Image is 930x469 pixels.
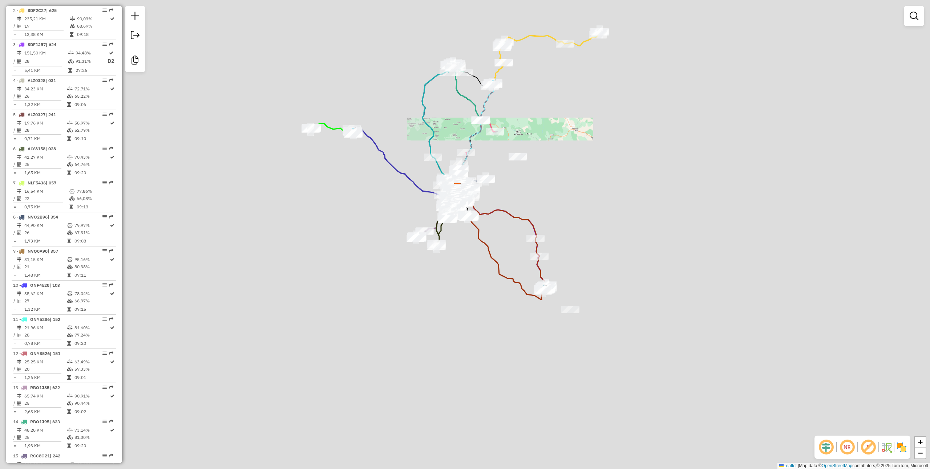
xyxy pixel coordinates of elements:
[798,463,799,468] span: |
[109,180,113,185] em: Rota exportada
[24,297,67,305] td: 27
[128,28,142,44] a: Exportar sessão
[46,8,57,13] span: | 625
[17,299,21,303] i: Total de Atividades
[28,248,48,254] span: NVQ8A98
[77,461,109,468] td: 93,40%
[13,351,60,356] span: 12 -
[860,439,877,456] span: Exibir rótulo
[74,392,109,400] td: 90,91%
[13,23,17,30] td: /
[28,180,46,185] span: NLF5436
[67,326,73,330] i: % de utilização do peso
[67,239,71,243] i: Tempo total em rota
[17,128,21,132] i: Total de Atividades
[69,189,75,193] i: % de utilização do peso
[67,435,73,440] i: % de utilização da cubagem
[17,394,21,398] i: Distância Total
[17,428,21,432] i: Distância Total
[13,282,60,288] span: 10 -
[24,67,68,74] td: 5,41 KM
[46,180,56,185] span: | 057
[28,112,45,117] span: ALZ0327
[45,112,56,117] span: | 241
[24,93,67,100] td: 26
[17,189,21,193] i: Distância Total
[24,195,69,202] td: 22
[13,229,17,236] td: /
[67,401,73,405] i: % de utilização da cubagem
[17,17,21,21] i: Distância Total
[13,78,56,83] span: 4 -
[74,263,109,270] td: 80,38%
[67,87,73,91] i: % de utilização do peso
[102,283,107,287] em: Opções
[109,8,113,12] em: Rota exportada
[109,317,113,321] em: Rota exportada
[67,102,71,107] i: Tempo total em rota
[109,112,113,117] em: Rota exportada
[74,297,109,305] td: 66,97%
[109,249,113,253] em: Rota exportada
[915,437,926,448] a: Zoom in
[13,57,17,66] td: /
[74,169,109,176] td: 09:20
[102,180,107,185] em: Opções
[110,462,114,466] i: Rota otimizada
[74,290,109,297] td: 78,04%
[74,135,109,142] td: 09:10
[13,306,17,313] td: =
[67,136,71,141] i: Tempo total em rota
[109,283,113,287] em: Rota exportada
[24,461,69,468] td: 133,98 KM
[110,257,114,262] i: Rota otimizada
[67,121,73,125] i: % de utilização do peso
[24,324,67,331] td: 21,96 KM
[13,101,17,108] td: =
[75,67,107,74] td: 27:26
[17,257,21,262] i: Distância Total
[17,333,21,337] i: Total de Atividades
[69,196,75,201] i: % de utilização da cubagem
[110,223,114,228] i: Rota otimizada
[128,53,142,69] a: Criar modelo
[777,463,930,469] div: Map data © contributors,© 2025 TomTom, Microsoft
[907,9,921,23] a: Exibir filtros
[17,196,21,201] i: Total de Atividades
[67,223,73,228] i: % de utilização do peso
[76,203,113,211] td: 09:13
[24,85,67,93] td: 34,23 KM
[70,32,73,37] i: Tempo total em rota
[74,306,109,313] td: 09:15
[24,135,67,142] td: 0,71 KM
[74,101,109,108] td: 09:06
[24,340,67,347] td: 0,78 KM
[109,453,113,458] em: Rota exportada
[74,237,109,245] td: 09:08
[67,299,73,303] i: % de utilização da cubagem
[488,79,498,89] img: PA - CORUMBA DE GOIAS
[13,340,17,347] td: =
[13,374,17,381] td: =
[24,203,69,211] td: 0,75 KM
[348,127,358,136] img: PA - PETROLINA DE GOIAS
[128,9,142,25] a: Nova sessão e pesquisa
[28,78,45,83] span: ALZ0328
[74,366,109,373] td: 59,33%
[24,256,67,263] td: 31,15 KM
[13,453,60,458] span: 15 -
[74,256,109,263] td: 95,16%
[24,169,67,176] td: 1,65 KM
[13,169,17,176] td: =
[102,419,107,424] em: Opções
[74,434,109,441] td: 81,30%
[24,400,67,407] td: 25
[918,437,923,446] span: +
[561,306,579,313] div: Atividade não roteirizada - SUPERMERCADO MARTINS
[13,203,17,211] td: =
[896,441,907,453] img: Exibir/Ocultar setores
[76,188,113,195] td: 77,86%
[17,59,21,64] i: Total de Atividades
[24,392,67,400] td: 65,74 KM
[28,42,46,47] span: SDF1J57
